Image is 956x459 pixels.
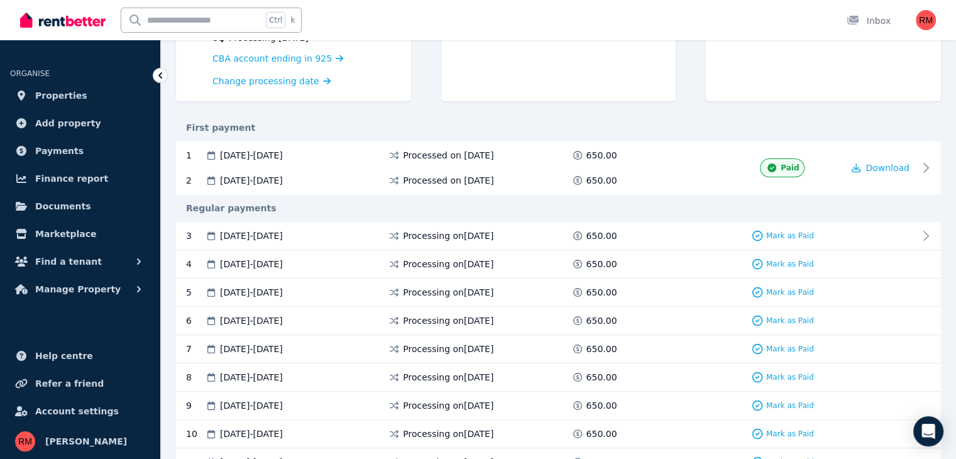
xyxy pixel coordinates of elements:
div: 6 [186,314,205,327]
img: RentBetter [20,11,106,30]
span: Processing on [DATE] [403,343,493,355]
span: Processing on [DATE] [403,399,493,412]
span: k [290,15,295,25]
span: 650.00 [586,229,617,242]
span: 650.00 [586,258,617,270]
span: Documents [35,199,91,214]
div: Inbox [847,14,891,27]
span: Processing on [DATE] [403,229,493,242]
span: Mark as Paid [766,401,814,411]
span: CBA account ending in 925 [212,53,332,64]
span: Processing on [DATE] [403,258,493,270]
span: Payments [35,143,84,158]
span: Properties [35,88,87,103]
span: [DATE] - [DATE] [220,229,283,242]
span: Mark as Paid [766,231,814,241]
a: Account settings [10,399,150,424]
img: Rita Manoshina [916,10,936,30]
span: [DATE] - [DATE] [220,174,283,187]
span: Mark as Paid [766,287,814,297]
a: Change processing date [212,75,331,87]
span: Mark as Paid [766,344,814,354]
span: Processing on [DATE] [403,286,493,299]
button: Download [852,162,909,174]
div: 9 [186,399,205,412]
span: 650.00 [586,343,617,355]
span: 650.00 [586,428,617,440]
span: Mark as Paid [766,316,814,326]
span: Refer a friend [35,376,104,391]
span: [DATE] - [DATE] [220,399,283,412]
span: Finance report [35,171,108,186]
div: 4 [186,258,205,270]
span: Mark as Paid [766,429,814,439]
span: ORGANISE [10,69,50,78]
a: Help centre [10,343,150,368]
div: Open Intercom Messenger [913,416,943,446]
img: Rita Manoshina [15,431,35,451]
span: 650.00 [586,314,617,327]
a: Documents [10,194,150,219]
button: Find a tenant [10,249,150,274]
span: 650.00 [586,286,617,299]
span: 650.00 [586,149,617,162]
span: Add property [35,116,101,131]
div: 2 [186,174,205,187]
div: 7 [186,343,205,355]
span: 650.00 [586,174,617,187]
span: Paid [781,163,799,173]
span: Mark as Paid [766,259,814,269]
span: [DATE] - [DATE] [220,371,283,384]
a: Marketplace [10,221,150,246]
span: Processing on [DATE] [403,428,493,440]
span: Manage Property [35,282,121,297]
div: 10 [186,428,205,440]
span: Processed on [DATE] [403,149,493,162]
a: Properties [10,83,150,108]
span: Processing on [DATE] [403,371,493,384]
a: Refer a friend [10,371,150,396]
div: 8 [186,371,205,384]
a: Add property [10,111,150,136]
span: Find a tenant [35,254,102,269]
span: Account settings [35,404,119,419]
div: 1 [186,149,205,162]
a: Payments [10,138,150,163]
span: Ctrl [266,12,285,28]
span: Processed on [DATE] [403,174,493,187]
span: Marketplace [35,226,96,241]
span: [DATE] - [DATE] [220,343,283,355]
span: Mark as Paid [766,372,814,382]
span: [DATE] - [DATE] [220,258,283,270]
span: [DATE] - [DATE] [220,428,283,440]
div: 5 [186,286,205,299]
div: Regular payments [176,202,941,214]
span: Help centre [35,348,93,363]
span: 650.00 [586,399,617,412]
span: Change processing date [212,75,319,87]
span: 650.00 [586,371,617,384]
button: Manage Property [10,277,150,302]
span: [DATE] - [DATE] [220,286,283,299]
div: 3 [186,229,205,242]
span: [PERSON_NAME] [45,434,127,449]
span: Download [865,163,909,173]
a: Finance report [10,166,150,191]
span: Processing on [DATE] [403,314,493,327]
div: First payment [176,121,941,134]
span: [DATE] - [DATE] [220,149,283,162]
span: [DATE] - [DATE] [220,314,283,327]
